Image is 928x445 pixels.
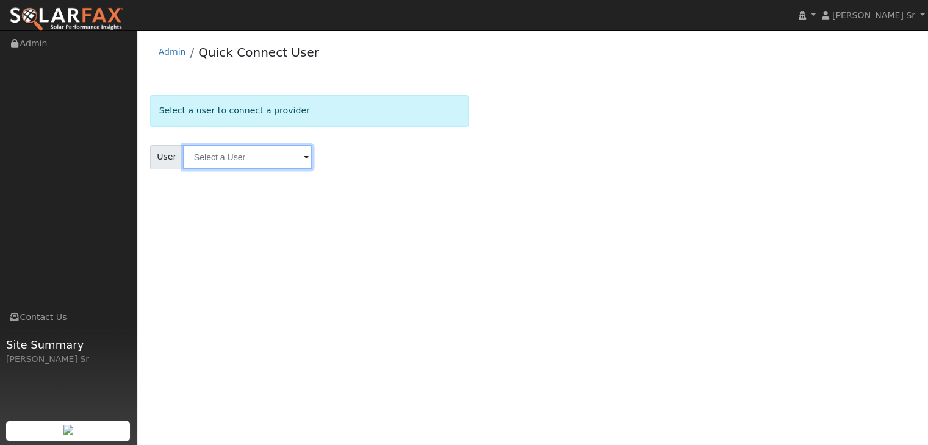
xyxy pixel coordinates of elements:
div: [PERSON_NAME] Sr [6,353,131,366]
a: Quick Connect User [198,45,319,60]
div: Select a user to connect a provider [150,95,469,126]
span: User [150,145,184,169]
img: SolarFax [9,7,124,32]
span: Site Summary [6,336,131,353]
span: [PERSON_NAME] Sr [832,10,915,20]
input: Select a User [183,145,312,169]
a: Admin [159,47,186,57]
img: retrieve [63,425,73,435]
